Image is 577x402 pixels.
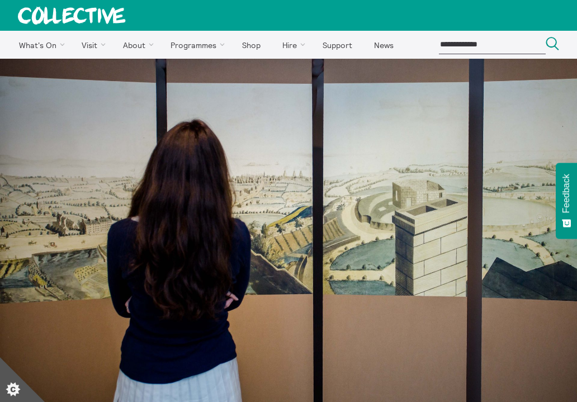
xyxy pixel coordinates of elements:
a: News [364,31,403,59]
a: About [113,31,159,59]
a: Programmes [161,31,230,59]
span: Feedback [561,174,571,213]
a: Support [313,31,362,59]
a: What's On [9,31,70,59]
a: Shop [232,31,270,59]
a: Visit [72,31,111,59]
button: Feedback - Show survey [556,163,577,239]
a: Hire [273,31,311,59]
